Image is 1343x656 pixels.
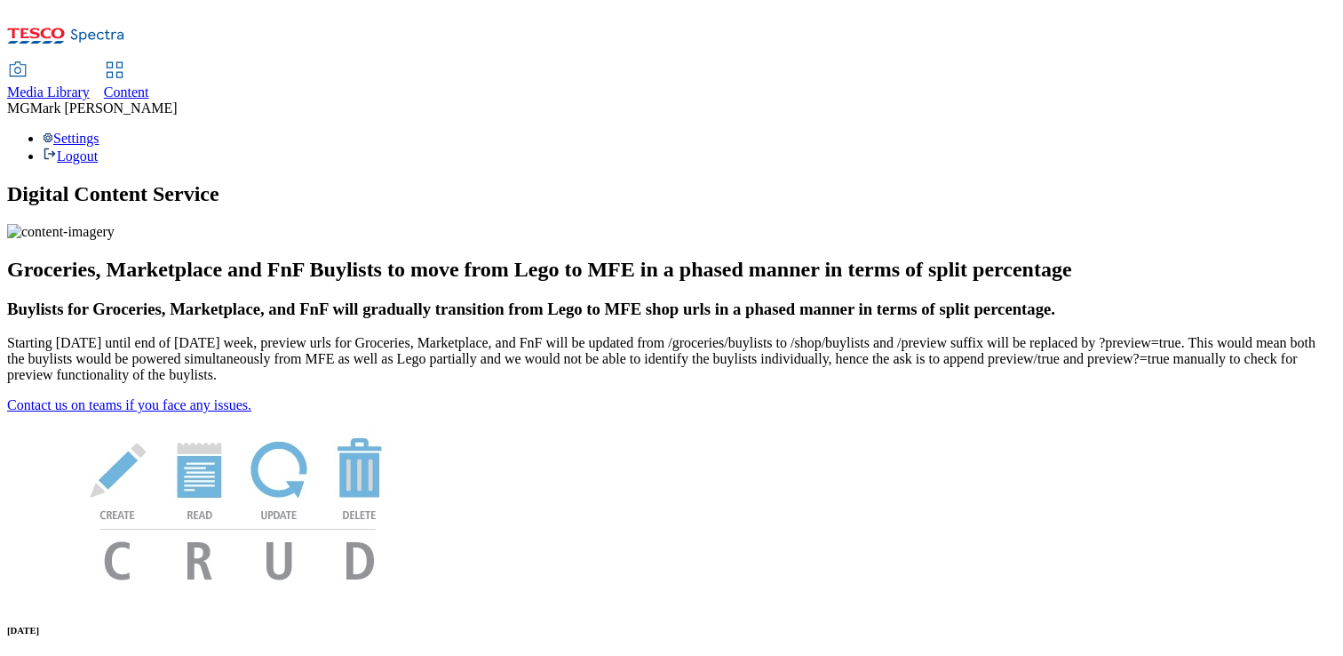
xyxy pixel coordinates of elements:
h2: Groceries, Marketplace and FnF Buylists to move from Lego to MFE in a phased manner in terms of s... [7,258,1336,282]
a: Content [104,63,149,100]
span: Media Library [7,84,90,100]
h6: [DATE] [7,625,1336,636]
a: Contact us on teams if you face any issues. [7,397,251,412]
span: Content [104,84,149,100]
a: Logout [43,148,98,164]
img: News Image [7,413,469,599]
p: Starting [DATE] until end of [DATE] week, preview urls for Groceries, Marketplace, and FnF will b... [7,335,1336,383]
h1: Digital Content Service [7,182,1336,206]
span: MG [7,100,30,116]
a: Media Library [7,63,90,100]
span: Mark [PERSON_NAME] [30,100,178,116]
img: content-imagery [7,224,115,240]
h3: Buylists for Groceries, Marketplace, and FnF will gradually transition from Lego to MFE shop urls... [7,300,1336,319]
a: Settings [43,131,99,146]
